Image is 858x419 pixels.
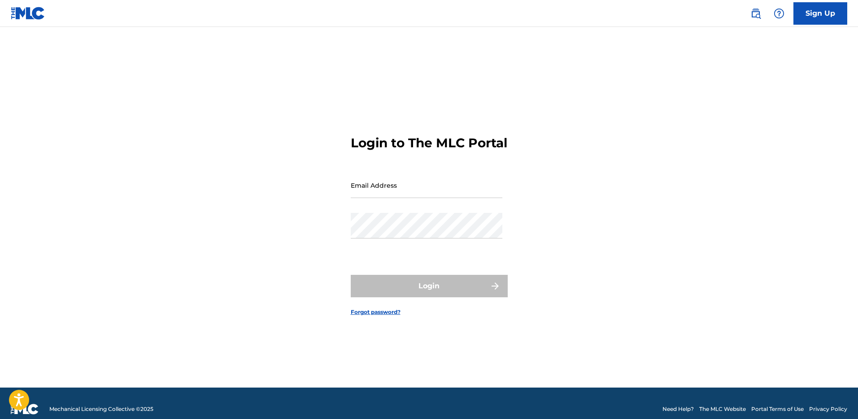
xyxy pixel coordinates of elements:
img: search [750,8,761,19]
a: Public Search [747,4,765,22]
a: Portal Terms of Use [751,405,804,413]
a: Need Help? [662,405,694,413]
img: MLC Logo [11,7,45,20]
a: Forgot password? [351,308,401,316]
a: Privacy Policy [809,405,847,413]
img: help [774,8,784,19]
a: Sign Up [793,2,847,25]
span: Mechanical Licensing Collective © 2025 [49,405,153,413]
img: logo [11,404,39,415]
h3: Login to The MLC Portal [351,135,507,151]
div: Help [770,4,788,22]
a: The MLC Website [699,405,746,413]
